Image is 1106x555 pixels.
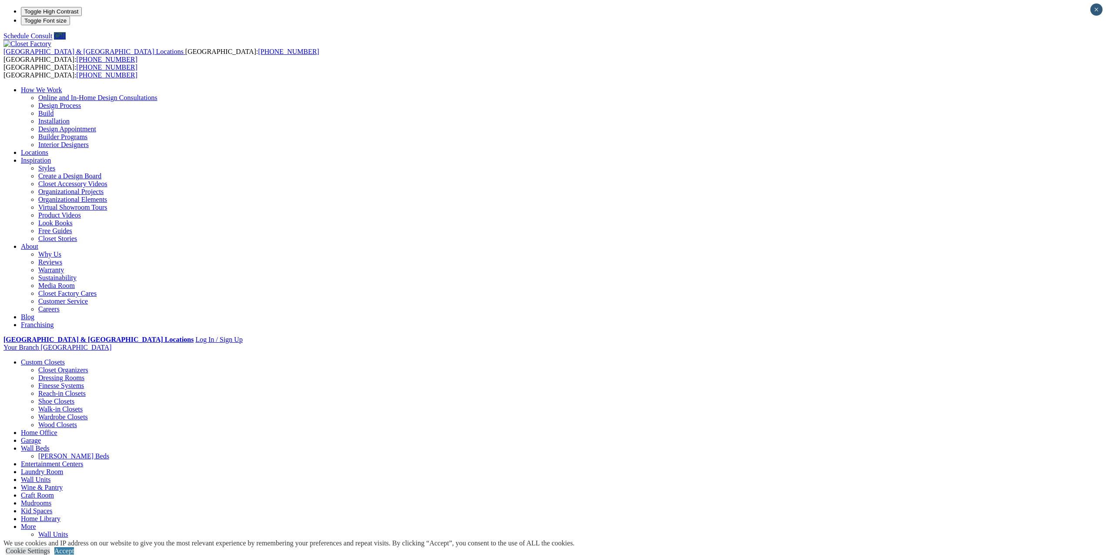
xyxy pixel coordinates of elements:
[38,180,107,187] a: Closet Accessory Videos
[38,413,88,421] a: Wardrobe Closets
[38,298,88,305] a: Customer Service
[38,405,83,413] a: Walk-in Closets
[38,452,109,460] a: [PERSON_NAME] Beds
[21,429,57,436] a: Home Office
[21,484,63,491] a: Wine & Pantry
[38,374,84,381] a: Dressing Rooms
[38,125,96,133] a: Design Appointment
[21,7,82,16] button: Toggle High Contrast
[21,321,54,328] a: Franchising
[77,71,137,79] a: [PHONE_NUMBER]
[258,48,319,55] a: [PHONE_NUMBER]
[38,398,74,405] a: Shoe Closets
[21,358,65,366] a: Custom Closets
[21,460,84,468] a: Entertainment Centers
[21,243,38,250] a: About
[38,390,86,397] a: Reach-in Closets
[21,157,51,164] a: Inspiration
[38,274,77,281] a: Sustainability
[38,204,107,211] a: Virtual Showroom Tours
[1090,3,1103,16] button: Close
[3,40,51,48] img: Closet Factory
[21,86,62,94] a: How We Work
[38,172,101,180] a: Create a Design Board
[195,336,242,343] a: Log In / Sign Up
[38,366,88,374] a: Closet Organizers
[38,102,81,109] a: Design Process
[3,48,319,63] span: [GEOGRAPHIC_DATA]: [GEOGRAPHIC_DATA]:
[24,17,67,24] span: Toggle Font size
[3,64,137,79] span: [GEOGRAPHIC_DATA]: [GEOGRAPHIC_DATA]:
[3,344,112,351] a: Your Branch [GEOGRAPHIC_DATA]
[38,188,104,195] a: Organizational Projects
[38,235,77,242] a: Closet Stories
[38,305,60,313] a: Careers
[21,445,50,452] a: Wall Beds
[77,56,137,63] a: [PHONE_NUMBER]
[6,547,50,555] a: Cookie Settings
[21,468,63,475] a: Laundry Room
[21,16,70,25] button: Toggle Font size
[38,531,68,538] a: Wall Units
[54,32,66,40] a: Call
[38,282,75,289] a: Media Room
[21,499,51,507] a: Mudrooms
[40,344,111,351] span: [GEOGRAPHIC_DATA]
[38,290,97,297] a: Closet Factory Cares
[38,117,70,125] a: Installation
[38,196,107,203] a: Organizational Elements
[3,539,575,547] div: We use cookies and IP address on our website to give you the most relevant experience by remember...
[38,211,81,219] a: Product Videos
[38,141,89,148] a: Interior Designers
[38,110,54,117] a: Build
[21,507,52,515] a: Kid Spaces
[3,48,185,55] a: [GEOGRAPHIC_DATA] & [GEOGRAPHIC_DATA] Locations
[3,344,39,351] span: Your Branch
[21,523,36,530] a: More menu text will display only on big screen
[38,251,61,258] a: Why Us
[38,382,84,389] a: Finesse Systems
[38,258,62,266] a: Reviews
[21,491,54,499] a: Craft Room
[3,48,184,55] span: [GEOGRAPHIC_DATA] & [GEOGRAPHIC_DATA] Locations
[21,515,60,522] a: Home Library
[54,547,74,555] a: Accept
[38,94,157,101] a: Online and In-Home Design Consultations
[77,64,137,71] a: [PHONE_NUMBER]
[24,8,78,15] span: Toggle High Contrast
[38,266,64,274] a: Warranty
[21,149,48,156] a: Locations
[38,538,80,546] a: Wine & Pantry
[21,476,50,483] a: Wall Units
[38,164,55,172] a: Styles
[21,437,41,444] a: Garage
[38,421,77,428] a: Wood Closets
[3,336,194,343] a: [GEOGRAPHIC_DATA] & [GEOGRAPHIC_DATA] Locations
[3,32,52,40] a: Schedule Consult
[38,227,72,234] a: Free Guides
[21,313,34,321] a: Blog
[38,133,87,140] a: Builder Programs
[38,219,73,227] a: Look Books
